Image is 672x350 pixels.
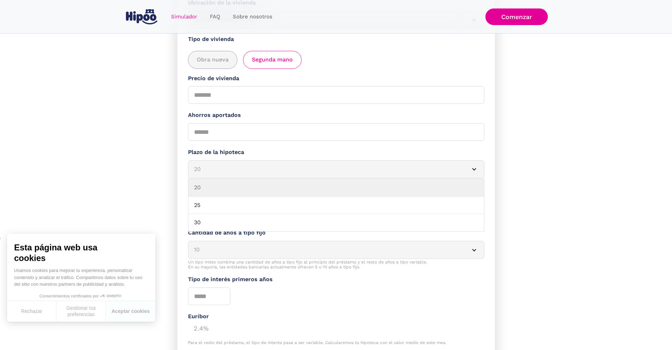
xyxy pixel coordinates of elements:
[188,229,484,237] label: Cantidad de años a tipo fijo
[188,51,484,69] div: add_description_here
[188,241,484,259] article: 10
[252,55,293,64] span: Segunda mano
[188,179,484,232] nav: 20
[188,148,484,157] label: Plazo de la hipoteca
[188,74,484,83] label: Precio de vivienda
[188,275,484,284] label: Tipo de interés primeros años
[204,10,226,24] a: FAQ
[188,179,484,197] a: 20
[197,55,229,64] span: Obra nueva
[188,35,484,44] label: Tipo de vivienda
[188,260,484,270] div: Un tipo mixto combina una cantidad de años a tipo fijo al principio del préstamo y el resto de añ...
[188,214,484,232] a: 30
[165,10,204,24] a: Simulador
[188,321,484,335] div: 2.4%
[125,6,159,27] a: home
[194,245,461,254] div: 10
[485,8,548,25] a: Comenzar
[188,197,484,214] a: 25
[188,160,484,178] article: 20
[194,165,461,174] div: 20
[188,111,484,120] label: Ahorros aportados
[188,340,484,345] div: Para el resto del préstamo, el tipo de interés pasa a ser variable. Calcularemos tu hipoteca con ...
[188,312,484,321] div: Euríbor
[226,10,279,24] a: Sobre nosotros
